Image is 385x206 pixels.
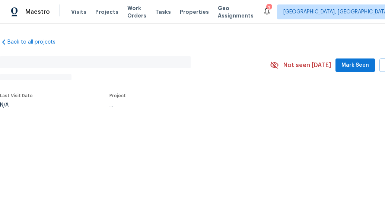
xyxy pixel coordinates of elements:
span: Not seen [DATE] [283,61,331,69]
span: Mark Seen [341,61,369,70]
button: Mark Seen [335,58,375,72]
span: Geo Assignments [218,4,254,19]
span: Maestro [25,8,50,16]
span: Projects [95,8,118,16]
div: ... [109,102,252,108]
span: Properties [180,8,209,16]
span: Tasks [155,9,171,15]
span: Visits [71,8,86,16]
span: Project [109,94,126,98]
span: Work Orders [127,4,146,19]
div: 3 [266,4,271,12]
